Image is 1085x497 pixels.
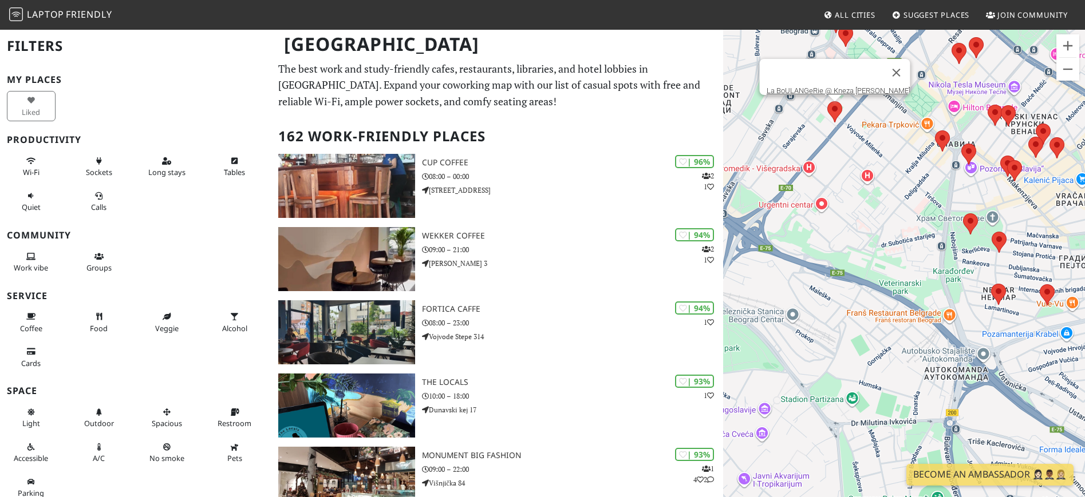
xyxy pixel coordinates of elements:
[22,202,41,212] span: Quiet
[21,358,41,368] span: Credit cards
[93,453,105,463] span: Air conditioned
[22,418,40,428] span: Natural light
[278,119,717,154] h2: 162 Work-Friendly Places
[675,375,714,388] div: | 93%
[422,244,723,255] p: 09:00 – 21:00
[224,167,245,177] span: Work-friendly tables
[422,317,723,328] p: 08:00 – 23:00
[74,438,123,468] button: A/C
[271,154,724,218] a: Cup Coffee | 96% 21 Cup Coffee 08:00 – 00:00 [STREET_ADDRESS]
[422,331,723,342] p: Vojvode Stepe 314
[7,438,56,468] button: Accessible
[422,451,723,460] h3: Monument Big Fashion
[278,227,415,291] img: Wekker Coffee
[704,390,714,401] p: 1
[7,134,265,145] h3: Productivity
[835,10,875,20] span: All Cities
[7,152,56,182] button: Wi-Fi
[152,418,182,428] span: Spacious
[767,86,910,95] a: La BoULANGeRie @ Kneza [PERSON_NAME]
[675,448,714,461] div: | 93%
[7,342,56,372] button: Cards
[7,247,56,277] button: Work vibe
[66,8,112,21] span: Friendly
[74,403,123,433] button: Outdoor
[90,323,108,333] span: Food
[278,61,717,110] p: The best work and study-friendly cafes, restaurants, libraries, and hotel lobbies in [GEOGRAPHIC_...
[278,373,415,438] img: The Locals
[422,478,723,488] p: Višnjička 84
[7,230,265,241] h3: Community
[84,418,114,428] span: Outdoor area
[422,231,723,241] h3: Wekker Coffee
[675,228,714,241] div: | 94%
[1056,34,1079,57] button: Zoom in
[693,463,714,485] p: 1 4 2
[74,152,123,182] button: Sockets
[422,185,723,196] p: [STREET_ADDRESS]
[271,300,724,364] a: Fortica caffe | 94% 1 Fortica caffe 08:00 – 23:00 Vojvode Stepe 314
[143,152,191,182] button: Long stays
[155,323,179,333] span: Veggie
[222,323,247,333] span: Alcohol
[74,247,123,277] button: Groups
[422,171,723,182] p: 08:00 – 00:00
[148,167,186,177] span: Long stays
[7,403,56,433] button: Light
[143,307,191,337] button: Veggie
[704,317,714,328] p: 1
[143,438,191,468] button: No smoke
[210,438,259,468] button: Pets
[271,227,724,291] a: Wekker Coffee | 94% 21 Wekker Coffee 09:00 – 21:00 [PERSON_NAME] 3
[422,258,723,269] p: [PERSON_NAME] 3
[422,377,723,387] h3: The Locals
[7,385,265,396] h3: Space
[218,418,251,428] span: Restroom
[278,300,415,364] img: Fortica caffe
[27,8,64,21] span: Laptop
[86,263,112,273] span: Group tables
[9,5,112,25] a: LaptopFriendly LaptopFriendly
[14,453,48,463] span: Accessible
[675,301,714,315] div: | 94%
[74,307,123,337] button: Food
[210,403,259,433] button: Restroom
[74,186,123,217] button: Calls
[86,167,112,177] span: Power sockets
[702,244,714,265] p: 2 1
[997,10,1068,20] span: Join Community
[143,403,191,433] button: Spacious
[981,5,1072,25] a: Join Community
[702,170,714,192] p: 2 1
[149,453,184,463] span: Smoke free
[422,304,723,314] h3: Fortica caffe
[14,263,48,273] span: People working
[422,404,723,415] p: Dunavski kej 17
[9,7,23,21] img: LaptopFriendly
[227,453,242,463] span: Pet friendly
[91,202,106,212] span: Video/audio calls
[7,307,56,337] button: Coffee
[23,167,40,177] span: Stable Wi-Fi
[887,5,974,25] a: Suggest Places
[271,373,724,438] a: The Locals | 93% 1 The Locals 10:00 – 18:00 Dunavski kej 17
[7,74,265,85] h3: My Places
[883,59,910,86] button: Close
[819,5,880,25] a: All Cities
[422,391,723,401] p: 10:00 – 18:00
[675,155,714,168] div: | 96%
[1056,58,1079,81] button: Zoom out
[278,154,415,218] img: Cup Coffee
[7,29,265,63] h2: Filters
[422,158,723,168] h3: Cup Coffee
[210,152,259,182] button: Tables
[422,464,723,475] p: 09:00 – 22:00
[7,291,265,301] h3: Service
[20,323,42,333] span: Coffee
[903,10,970,20] span: Suggest Places
[7,186,56,217] button: Quiet
[275,29,721,60] h1: [GEOGRAPHIC_DATA]
[210,307,259,337] button: Alcohol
